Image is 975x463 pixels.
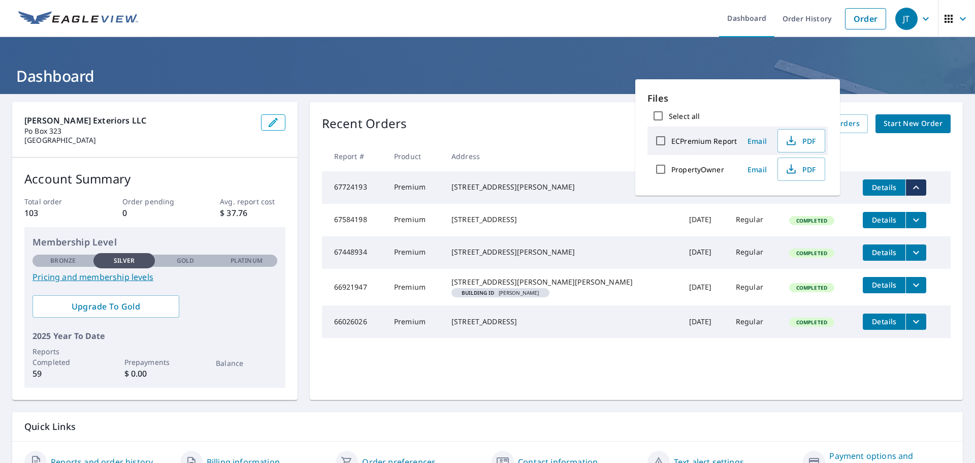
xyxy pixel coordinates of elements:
[784,163,817,175] span: PDF
[322,171,386,204] td: 67724193
[322,236,386,269] td: 67448934
[777,158,825,181] button: PDF
[32,235,277,249] p: Membership Level
[451,247,673,257] div: [STREET_ADDRESS][PERSON_NAME]
[50,256,76,265] p: Bronze
[24,207,89,219] p: 103
[681,236,728,269] td: [DATE]
[386,204,443,236] td: Premium
[451,317,673,327] div: [STREET_ADDRESS]
[741,162,773,177] button: Email
[863,212,905,228] button: detailsBtn-67584198
[895,8,918,30] div: JT
[322,305,386,338] td: 66026026
[220,207,285,219] p: $ 37.76
[728,305,781,338] td: Regular
[905,244,926,261] button: filesDropdownBtn-67448934
[863,277,905,293] button: detailsBtn-66921947
[681,305,728,338] td: [DATE]
[24,114,253,127] p: [PERSON_NAME] Exteriors LLC
[122,196,187,207] p: Order pending
[790,284,833,291] span: Completed
[18,11,138,26] img: EV Logo
[869,215,899,225] span: Details
[869,280,899,290] span: Details
[647,91,828,105] p: Files
[905,277,926,293] button: filesDropdownBtn-66921947
[122,207,187,219] p: 0
[905,212,926,228] button: filesDropdownBtn-67584198
[863,314,905,330] button: detailsBtn-66026026
[32,295,179,318] a: Upgrade To Gold
[24,196,89,207] p: Total order
[451,214,673,225] div: [STREET_ADDRESS]
[24,127,253,136] p: Po Box 323
[32,367,93,380] p: 59
[451,277,673,287] div: [STREET_ADDRESS][PERSON_NAME][PERSON_NAME]
[681,204,728,236] td: [DATE]
[24,170,285,188] p: Account Summary
[741,133,773,149] button: Email
[869,182,899,192] span: Details
[456,290,545,295] span: [PERSON_NAME]
[12,66,963,86] h1: Dashboard
[784,135,817,147] span: PDF
[728,204,781,236] td: Regular
[863,179,905,196] button: detailsBtn-67724193
[669,111,700,121] label: Select all
[790,250,833,257] span: Completed
[869,248,899,257] span: Details
[671,165,724,174] label: PropertyOwner
[905,314,926,330] button: filesDropdownBtn-66026026
[322,141,386,171] th: Report #
[24,420,951,433] p: Quick Links
[386,171,443,204] td: Premium
[443,141,681,171] th: Address
[728,269,781,305] td: Regular
[905,179,926,196] button: filesDropdownBtn-67724193
[790,319,833,326] span: Completed
[462,290,495,295] em: Building ID
[728,236,781,269] td: Regular
[41,301,171,312] span: Upgrade To Gold
[32,330,277,342] p: 2025 Year To Date
[451,182,673,192] div: [STREET_ADDRESS][PERSON_NAME]
[24,136,253,145] p: [GEOGRAPHIC_DATA]
[875,114,951,133] a: Start New Order
[386,305,443,338] td: Premium
[845,8,886,29] a: Order
[216,358,277,368] p: Balance
[32,346,93,367] p: Reports Completed
[322,269,386,305] td: 66921947
[386,236,443,269] td: Premium
[777,129,825,152] button: PDF
[114,256,135,265] p: Silver
[386,141,443,171] th: Product
[177,256,194,265] p: Gold
[124,357,185,367] p: Prepayments
[790,217,833,224] span: Completed
[220,196,285,207] p: Avg. report cost
[681,269,728,305] td: [DATE]
[745,165,769,174] span: Email
[386,269,443,305] td: Premium
[745,136,769,146] span: Email
[671,136,737,146] label: ECPremium Report
[32,271,277,283] a: Pricing and membership levels
[322,114,407,133] p: Recent Orders
[869,317,899,326] span: Details
[863,244,905,261] button: detailsBtn-67448934
[884,117,942,130] span: Start New Order
[124,367,185,380] p: $ 0.00
[231,256,263,265] p: Platinum
[322,204,386,236] td: 67584198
